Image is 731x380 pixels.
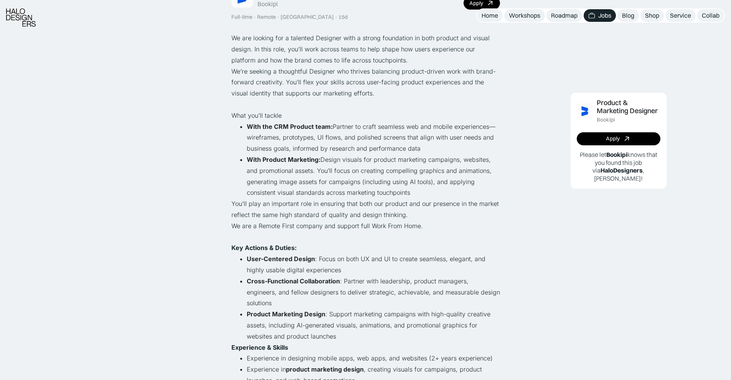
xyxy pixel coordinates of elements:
div: Jobs [598,12,611,20]
div: Roadmap [551,12,578,20]
a: Workshops [504,9,545,22]
li: : Focus on both UX and UI to create seamless, elegant, and highly usable digital experiences [247,253,500,276]
a: Jobs [584,9,616,22]
strong: With Product Marketing: [247,156,320,163]
a: Apply [577,132,660,145]
p: We’re seeking a thoughtful Designer who thrives balancing product-driven work with brand-forward ... [231,66,500,99]
div: Bookipi [597,117,615,123]
strong: With the CRM Product team: [247,123,333,130]
a: Collab [697,9,724,22]
strong: Experience & Skills [231,344,288,351]
div: 15d [338,14,348,20]
li: : Partner with leadership, product managers, engineers, and fellow designers to deliver strategic... [247,276,500,309]
a: Service [665,9,696,22]
b: Bookipi [606,151,627,158]
p: Please let knows that you found this job via , [PERSON_NAME]! [577,151,660,183]
strong: User-Centered Design [247,255,315,263]
p: We are looking for a talented Designer with a strong foundation in both product and visual design... [231,33,500,66]
div: Workshops [509,12,540,20]
strong: Key Actions & Duties: [231,244,297,252]
li: : Support marketing campaigns with high-quality creative assets, including AI-generated visuals, ... [247,309,500,342]
div: Service [670,12,691,20]
strong: Product Marketing Design [247,310,325,318]
p: ‍ [231,99,500,110]
p: What you’ll tackle [231,110,500,121]
strong: Cross-Functional Collaboration [247,277,340,285]
div: Home [482,12,498,20]
a: Home [477,9,503,22]
div: Collab [702,12,719,20]
b: HaloDesigners [601,166,643,174]
div: · [277,14,280,20]
div: Apply [606,135,620,142]
li: Partner to craft seamless web and mobile experiences—wireframes, prototypes, UI flows, and polish... [247,121,500,154]
a: Roadmap [546,9,582,22]
li: Experience in designing mobile apps, web apps, and websites (2+ years experience) [247,353,500,364]
div: Product & Marketing Designer [597,99,660,115]
li: Design visuals for product marketing campaigns, websites, and promotional assets. You’ll focus on... [247,154,500,198]
div: · [253,14,256,20]
img: Job Image [577,103,593,119]
div: · [335,14,338,20]
a: Blog [617,9,639,22]
div: Remote [257,14,276,20]
strong: product marketing design [286,365,364,373]
p: You’ll play an important role in ensuring that both our product and our presence in the market re... [231,198,500,220]
p: We are a Remote First company and support full Work From Home. [231,220,500,232]
a: Shop [640,9,664,22]
div: Full-time [231,14,252,20]
div: Blog [622,12,634,20]
div: [GEOGRAPHIC_DATA] [281,14,334,20]
div: Shop [645,12,659,20]
p: ‍ [231,232,500,243]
